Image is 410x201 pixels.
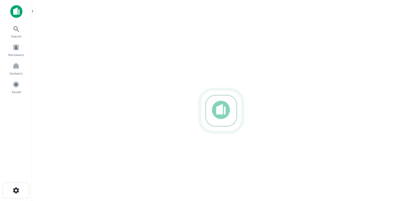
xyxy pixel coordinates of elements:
[378,150,410,181] iframe: Chat Widget
[2,41,30,59] a: Borrowers
[11,34,21,39] span: Search
[8,52,24,57] span: Borrowers
[2,78,30,96] a: Saved
[12,89,21,94] span: Saved
[10,71,22,76] span: Contacts
[2,60,30,77] a: Contacts
[10,5,22,18] img: capitalize-icon.png
[2,23,30,40] a: Search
